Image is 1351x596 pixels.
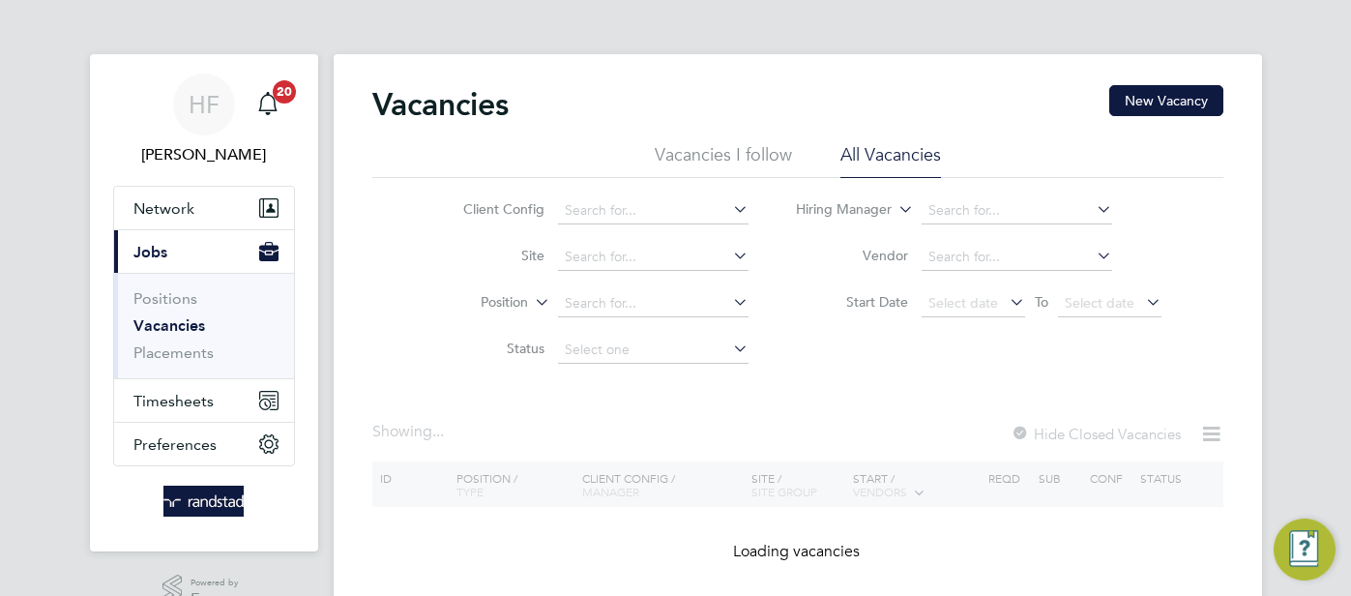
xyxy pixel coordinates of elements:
[433,200,544,218] label: Client Config
[113,486,295,517] a: Go to home page
[114,187,294,229] button: Network
[558,197,749,224] input: Search for...
[372,85,509,124] h2: Vacancies
[1029,289,1054,314] span: To
[840,143,941,178] li: All Vacancies
[133,199,194,218] span: Network
[558,244,749,271] input: Search for...
[1011,425,1181,443] label: Hide Closed Vacancies
[114,230,294,273] button: Jobs
[114,423,294,465] button: Preferences
[928,294,998,312] span: Select date
[922,197,1112,224] input: Search for...
[433,340,544,357] label: Status
[163,486,244,517] img: randstad-logo-retina.png
[114,379,294,422] button: Timesheets
[133,316,205,335] a: Vacancies
[372,422,448,442] div: Showing
[780,200,892,220] label: Hiring Manager
[922,244,1112,271] input: Search for...
[191,575,245,591] span: Powered by
[133,392,214,410] span: Timesheets
[797,247,908,264] label: Vendor
[655,143,792,178] li: Vacancies I follow
[114,273,294,378] div: Jobs
[90,54,318,551] nav: Main navigation
[113,74,295,166] a: HF[PERSON_NAME]
[189,92,220,117] span: HF
[133,289,197,308] a: Positions
[417,293,528,313] label: Position
[249,74,287,135] a: 20
[1065,294,1134,312] span: Select date
[133,435,217,454] span: Preferences
[113,143,295,166] span: Holly Franks
[1109,85,1223,116] button: New Vacancy
[432,422,444,441] span: ...
[273,80,296,104] span: 20
[797,293,908,311] label: Start Date
[1274,519,1336,581] button: Engage Resource Center
[558,337,749,364] input: Select one
[133,243,167,261] span: Jobs
[133,343,214,362] a: Placements
[558,290,749,317] input: Search for...
[433,247,544,264] label: Site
